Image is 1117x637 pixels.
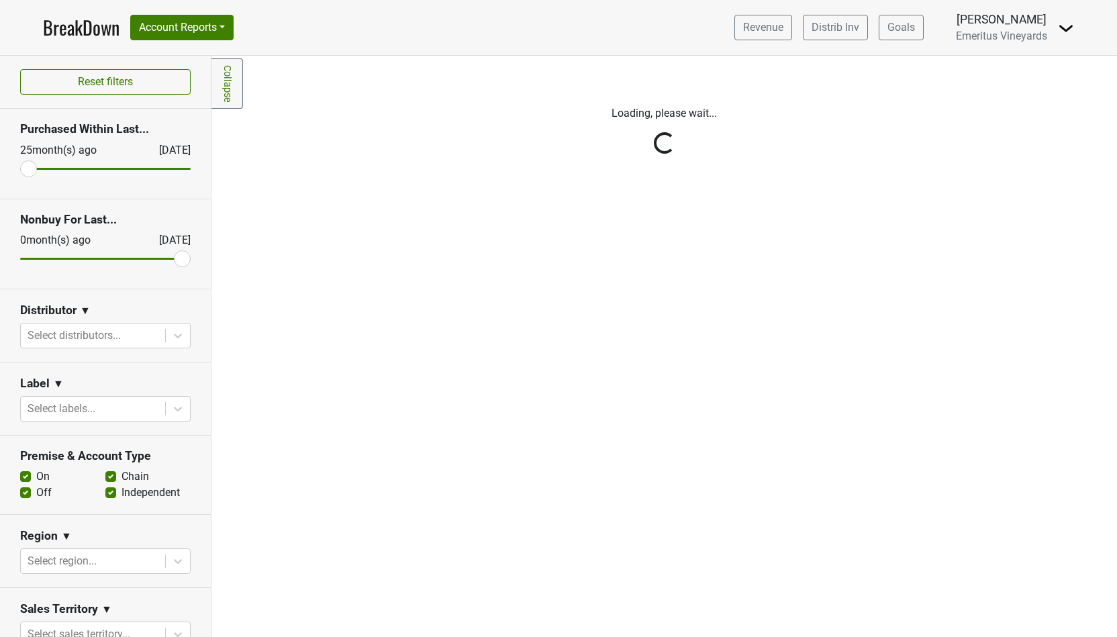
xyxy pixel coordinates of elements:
a: BreakDown [43,13,119,42]
div: [PERSON_NAME] [956,11,1047,28]
a: Revenue [734,15,792,40]
button: Account Reports [130,15,234,40]
a: Collapse [211,58,243,109]
span: Emeritus Vineyards [956,30,1047,42]
img: Dropdown Menu [1058,20,1074,36]
p: Loading, please wait... [292,105,1037,121]
a: Distrib Inv [803,15,868,40]
a: Goals [879,15,924,40]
